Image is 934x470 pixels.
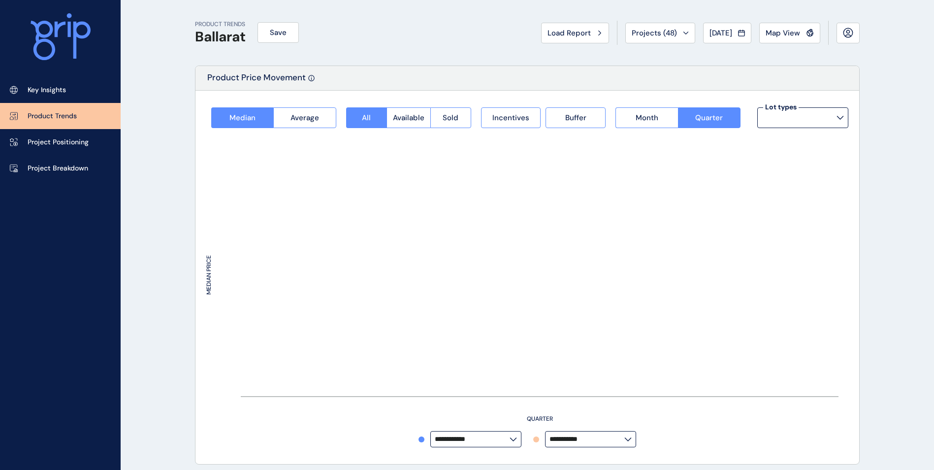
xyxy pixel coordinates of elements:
button: Available [386,107,430,128]
span: All [362,113,371,123]
p: Project Breakdown [28,164,88,173]
p: PRODUCT TRENDS [195,20,246,29]
span: Load Report [548,28,591,38]
button: Quarter [678,107,741,128]
span: Month [636,113,658,123]
span: Average [290,113,319,123]
button: Average [273,107,336,128]
span: Save [270,28,287,37]
p: Key Insights [28,85,66,95]
button: Median [211,107,273,128]
button: Load Report [541,23,609,43]
button: Projects (48) [625,23,695,43]
button: Buffer [546,107,606,128]
label: Lot types [763,102,799,112]
h1: Ballarat [195,29,246,45]
text: MEDIAN PRICE [205,255,213,295]
span: Map View [766,28,800,38]
button: All [346,107,386,128]
span: Available [393,113,424,123]
span: [DATE] [709,28,732,38]
button: Sold [430,107,471,128]
button: Month [615,107,677,128]
p: Product Price Movement [207,72,306,90]
span: Quarter [695,113,723,123]
span: Incentives [492,113,529,123]
button: Incentives [481,107,541,128]
button: Map View [759,23,820,43]
button: Save [258,22,299,43]
p: Project Positioning [28,137,89,147]
text: QUARTER [527,415,553,423]
span: Projects ( 48 ) [632,28,677,38]
span: Median [229,113,256,123]
p: Product Trends [28,111,77,121]
span: Sold [443,113,458,123]
button: [DATE] [703,23,751,43]
span: Buffer [565,113,586,123]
